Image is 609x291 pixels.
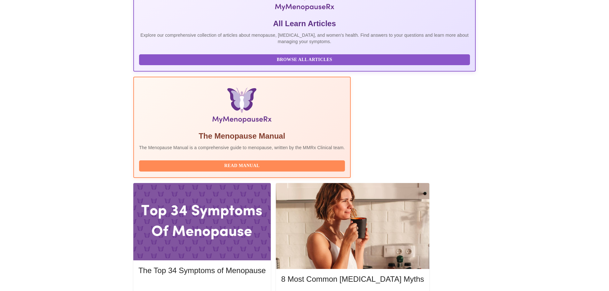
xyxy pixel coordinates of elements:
a: Read More [138,284,267,289]
span: Browse All Articles [145,56,464,64]
h5: The Top 34 Symptoms of Menopause [138,265,266,276]
button: Browse All Articles [139,54,470,65]
a: Read Manual [139,163,347,168]
h5: All Learn Articles [139,19,470,29]
h5: The Menopause Manual [139,131,345,141]
span: Read More [145,283,259,291]
p: Explore our comprehensive collection of articles about menopause, [MEDICAL_DATA], and women's hea... [139,32,470,45]
span: Read Manual [145,162,339,170]
button: Read Manual [139,160,345,172]
img: Menopause Manual [172,88,312,126]
a: Browse All Articles [139,57,472,62]
h5: 8 Most Common [MEDICAL_DATA] Myths [281,274,424,284]
p: The Menopause Manual is a comprehensive guide to menopause, written by the MMRx Clinical team. [139,144,345,151]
